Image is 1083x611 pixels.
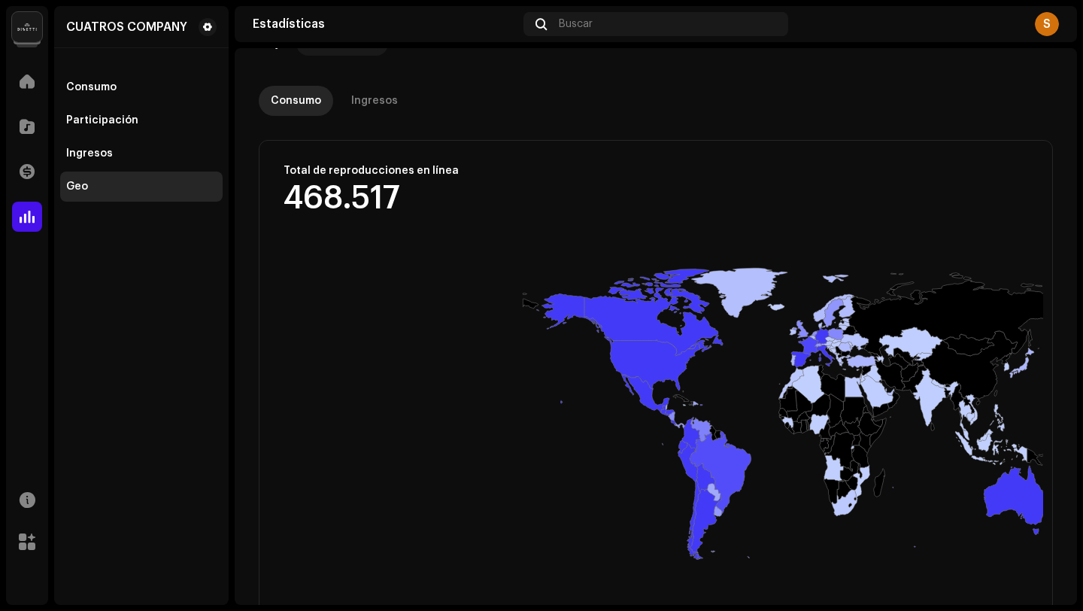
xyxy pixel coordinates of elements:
[66,147,113,160] div: Ingresos
[60,105,223,135] re-m-nav-item: Participación
[66,181,88,193] div: Geo
[12,12,42,42] img: 02a7c2d3-3c89-4098-b12f-2ff2945c95ee
[253,18,517,30] div: Estadísticas
[284,165,459,177] div: Total de reproducciones en línea
[66,81,117,93] div: Consumo
[60,72,223,102] re-m-nav-item: Consumo
[66,114,138,126] div: Participación
[66,21,187,33] div: CUATROS COMPANY
[60,138,223,169] re-m-nav-item: Ingresos
[559,18,593,30] span: Buscar
[271,86,321,116] div: Consumo
[351,86,398,116] div: Ingresos
[1035,12,1059,36] div: S
[60,172,223,202] re-m-nav-item: Geo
